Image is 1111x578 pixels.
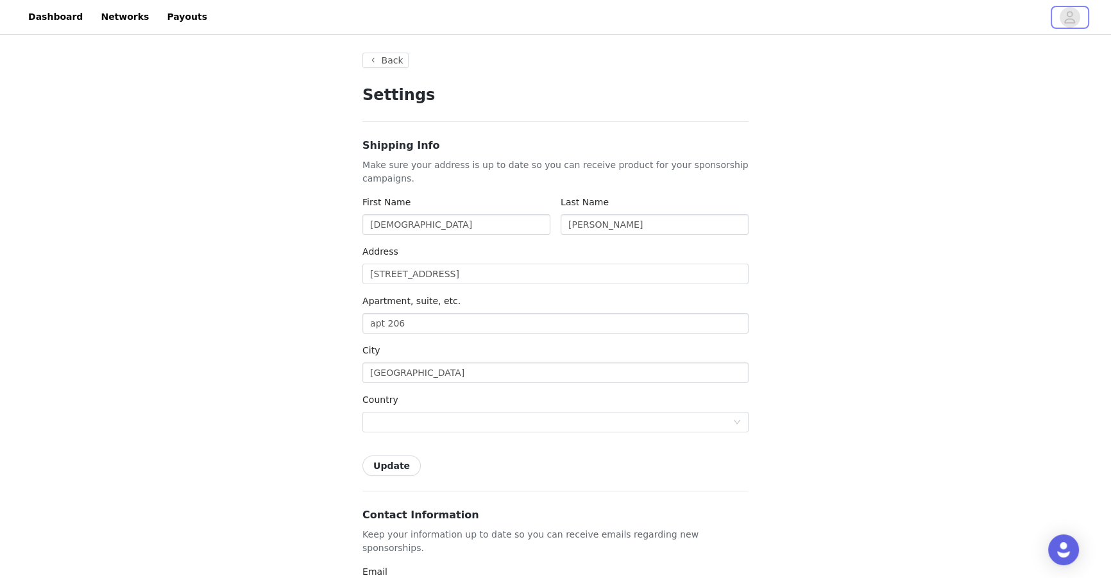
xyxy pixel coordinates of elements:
[1048,534,1079,565] div: Open Intercom Messenger
[362,395,398,405] label: Country
[733,418,741,427] i: icon: down
[362,83,749,106] h1: Settings
[362,158,749,185] p: Make sure your address is up to date so you can receive product for your sponsorship campaigns.
[159,3,215,31] a: Payouts
[1064,7,1076,28] div: avatar
[362,455,421,476] button: Update
[362,296,461,306] label: Apartment, suite, etc.
[362,566,387,577] label: Email
[362,362,749,383] input: City
[362,313,749,334] input: Apartment, suite, etc. (optional)
[362,53,409,68] button: Back
[362,345,380,355] label: City
[362,528,749,555] p: Keep your information up to date so you can receive emails regarding new sponsorships.
[561,197,609,207] label: Last Name
[21,3,90,31] a: Dashboard
[362,246,398,257] label: Address
[362,264,749,284] input: Address
[362,197,411,207] label: First Name
[93,3,157,31] a: Networks
[362,138,749,153] h3: Shipping Info
[362,507,749,523] h3: Contact Information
